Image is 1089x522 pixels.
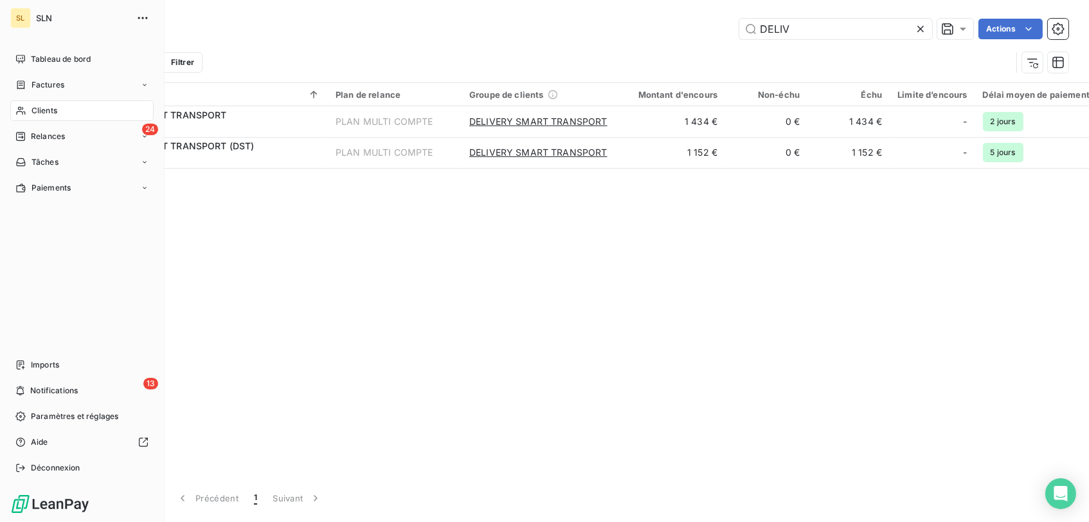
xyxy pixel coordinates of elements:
[807,137,890,168] td: 1 152 €
[807,106,890,137] td: 1 434 €
[739,19,932,39] input: Rechercher
[246,485,265,512] button: 1
[978,19,1043,39] button: Actions
[32,182,71,194] span: Paiements
[89,153,320,165] span: 810
[983,143,1023,162] span: 5 jours
[31,462,80,474] span: Déconnexion
[89,140,255,151] span: DELIVERY SMART TRANSPORT (DST)
[31,436,48,448] span: Aide
[963,115,967,128] span: -
[31,131,65,142] span: Relances
[10,8,31,28] div: SL
[336,115,433,128] div: PLAN MULTI COMPTE
[89,122,320,135] span: 824
[143,52,203,73] button: Filtrer
[31,53,91,65] span: Tableau de bord
[469,89,544,100] span: Groupe de clients
[336,89,454,100] div: Plan de relance
[963,146,967,159] span: -
[815,89,882,100] div: Échu
[32,105,57,117] span: Clients
[336,146,433,159] div: PLAN MULTI COMPTE
[30,385,78,396] span: Notifications
[10,494,90,514] img: Logo LeanPay
[254,492,257,505] span: 1
[32,79,64,91] span: Factures
[615,106,726,137] td: 1 434 €
[733,89,800,100] div: Non-échu
[31,411,118,422] span: Paramètres et réglages
[469,146,607,159] span: DELIVERY SMART TRANSPORT
[623,89,718,100] div: Montant d'encours
[725,137,807,168] td: 0 €
[897,89,967,100] div: Limite d’encours
[615,137,726,168] td: 1 152 €
[32,156,59,168] span: Tâches
[10,432,154,452] a: Aide
[469,115,607,128] span: DELIVERY SMART TRANSPORT
[725,106,807,137] td: 0 €
[31,359,59,371] span: Imports
[983,112,1023,131] span: 2 jours
[265,485,330,512] button: Suivant
[168,485,246,512] button: Précédent
[36,13,129,23] span: SLN
[142,124,158,135] span: 24
[1045,478,1076,509] div: Open Intercom Messenger
[143,378,158,389] span: 13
